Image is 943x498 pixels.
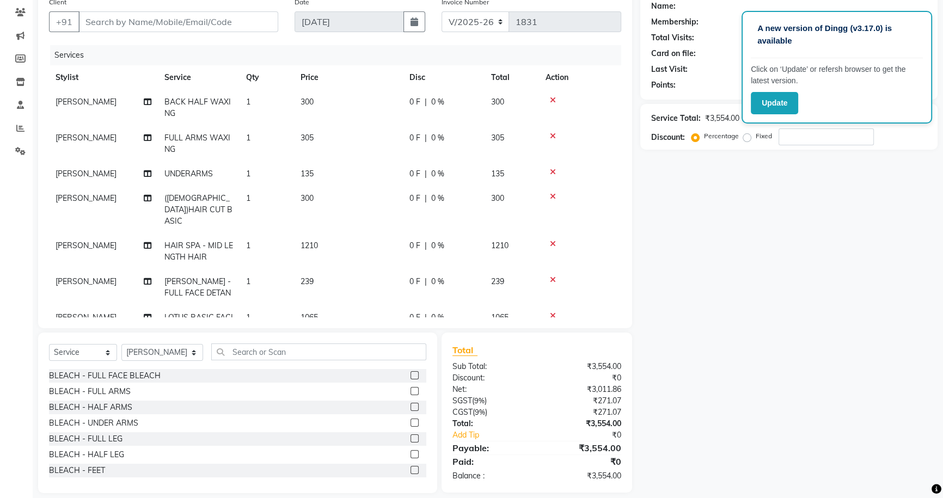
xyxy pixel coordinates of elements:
a: Add Tip [444,429,553,441]
div: Payable: [444,441,537,454]
div: BLEACH - FULL FACE BLEACH [49,370,161,382]
span: | [425,168,427,180]
div: BLEACH - FULL LEG [49,433,123,445]
button: +91 [49,11,79,32]
span: 9% [474,396,485,405]
span: | [425,193,427,204]
button: Update [751,92,798,114]
div: Total Visits: [651,32,694,44]
div: BLEACH - UNDER ARMS [49,417,138,429]
p: A new version of Dingg (v3.17.0) is available [757,22,916,47]
span: 305 [301,133,314,143]
span: | [425,132,427,144]
span: 1210 [491,241,509,250]
div: Balance : [444,470,537,482]
span: 1 [246,241,250,250]
span: HAIR SPA - MID LENGTH HAIR [164,241,233,262]
div: ₹3,554.00 [537,441,629,454]
span: 1065 [301,312,318,322]
div: Points: [651,79,676,91]
span: | [425,96,427,108]
span: 135 [491,169,504,179]
div: Paid: [444,455,537,468]
span: 0 % [431,96,444,108]
span: 0 % [431,276,444,287]
div: Services [50,45,629,65]
span: 0 F [409,96,420,108]
div: Discount: [444,372,537,384]
div: BLEACH - FEET [49,465,105,476]
th: Stylist [49,65,158,90]
th: Total [485,65,539,90]
span: FULL ARMS WAXING [164,133,230,154]
span: 300 [491,193,504,203]
span: 239 [301,276,314,286]
th: Service [158,65,240,90]
span: [PERSON_NAME] [56,97,117,107]
span: 1 [246,193,250,203]
div: ₹0 [552,429,629,441]
th: Price [294,65,403,90]
span: 0 F [409,240,420,251]
span: [PERSON_NAME] [56,241,117,250]
span: 305 [491,133,504,143]
span: | [425,276,427,287]
span: [PERSON_NAME] [56,276,117,286]
div: ₹3,554.00 [537,470,629,482]
div: Discount: [651,132,685,143]
span: 135 [301,169,314,179]
span: 1 [246,169,250,179]
div: ( ) [444,407,537,418]
span: | [425,312,427,323]
input: Search by Name/Mobile/Email/Code [78,11,278,32]
span: [PERSON_NAME] [56,133,117,143]
th: Qty [240,65,294,90]
span: 0 F [409,132,420,144]
span: CGST [452,407,473,417]
span: 0 % [431,193,444,204]
span: | [425,240,427,251]
div: ₹3,554.00 [537,361,629,372]
span: UNDERARMS [164,169,213,179]
div: Membership: [651,16,699,28]
div: Card on file: [651,48,696,59]
span: ([DEMOGRAPHIC_DATA])HAIR CUT BASIC [164,193,232,226]
span: 0 % [431,168,444,180]
p: Click on ‘Update’ or refersh browser to get the latest version. [751,64,923,87]
div: ₹0 [537,372,629,384]
div: ₹271.07 [537,395,629,407]
div: BLEACH - HALF LEG [49,449,124,460]
span: 1210 [301,241,318,250]
span: 0 F [409,312,420,323]
div: ₹3,554.00 [537,418,629,429]
span: 0 F [409,193,420,204]
div: ₹0 [537,455,629,468]
span: [PERSON_NAME] [56,169,117,179]
div: ₹3,554.00 [705,113,739,124]
div: Total: [444,418,537,429]
span: 0 F [409,168,420,180]
div: ₹3,011.86 [537,384,629,395]
span: 0 % [431,312,444,323]
span: 1 [246,97,250,107]
div: ₹271.07 [537,407,629,418]
div: Sub Total: [444,361,537,372]
div: Last Visit: [651,64,688,75]
span: SGST [452,396,472,405]
input: Search or Scan [211,343,426,360]
span: LOTUS BASIC FACIAL [164,312,233,334]
span: [PERSON_NAME] - FULL FACE DETAN [164,276,231,298]
span: [PERSON_NAME] [56,193,117,203]
span: 1065 [491,312,509,322]
div: Name: [651,1,676,12]
span: 239 [491,276,504,286]
th: Action [539,65,621,90]
span: BACK HALF WAXING [164,97,231,118]
div: BLEACH - FULL ARMS [49,386,131,397]
span: 300 [301,193,314,203]
span: 1 [246,133,250,143]
div: BLEACH - HALF ARMS [49,402,132,413]
span: 300 [301,97,314,107]
span: Total [452,345,477,356]
label: Percentage [704,131,739,141]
